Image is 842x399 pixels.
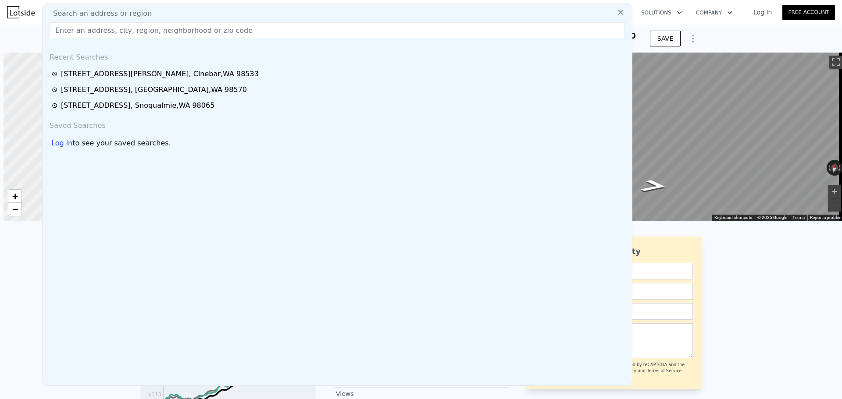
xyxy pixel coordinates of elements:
[714,215,752,221] button: Keyboard shortcuts
[61,100,214,111] div: [STREET_ADDRESS] , Snoqualmie , WA 98065
[51,85,626,95] a: [STREET_ADDRESS], [GEOGRAPHIC_DATA],WA 98570
[634,5,689,21] button: Solutions
[592,362,693,381] div: This site is protected by reCAPTCHA and the Google and apply.
[51,138,72,148] div: Log in
[46,8,152,19] span: Search an address or region
[782,5,835,20] a: Free Account
[630,177,679,195] path: Go East, Edith Ave
[12,191,18,201] span: +
[684,30,702,47] button: Show Options
[743,8,782,17] a: Log In
[828,185,841,198] button: Zoom in
[148,392,161,398] tspan: $113
[336,389,421,398] div: Views
[757,215,787,220] span: © 2025 Google
[46,45,628,66] div: Recent Searches
[51,69,626,79] a: [STREET_ADDRESS][PERSON_NAME], Cinebar,WA 98533
[51,100,626,111] a: [STREET_ADDRESS], Snoqualmie,WA 98065
[828,198,841,212] button: Zoom out
[8,203,21,216] a: Zoom out
[647,368,681,373] a: Terms of Service
[50,22,625,38] input: Enter an address, city, region, neighborhood or zip code
[689,5,739,21] button: Company
[72,138,171,148] span: to see your saved searches.
[830,159,839,176] button: Reset the view
[650,31,681,46] button: SAVE
[148,381,161,387] tspan: $138
[12,204,18,215] span: −
[827,160,831,176] button: Rotate counterclockwise
[7,6,35,18] img: Lotside
[792,215,805,220] a: Terms
[61,85,247,95] div: [STREET_ADDRESS] , [GEOGRAPHIC_DATA] , WA 98570
[8,190,21,203] a: Zoom in
[61,69,259,79] div: [STREET_ADDRESS][PERSON_NAME] , Cinebar , WA 98533
[46,113,628,134] div: Saved Searches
